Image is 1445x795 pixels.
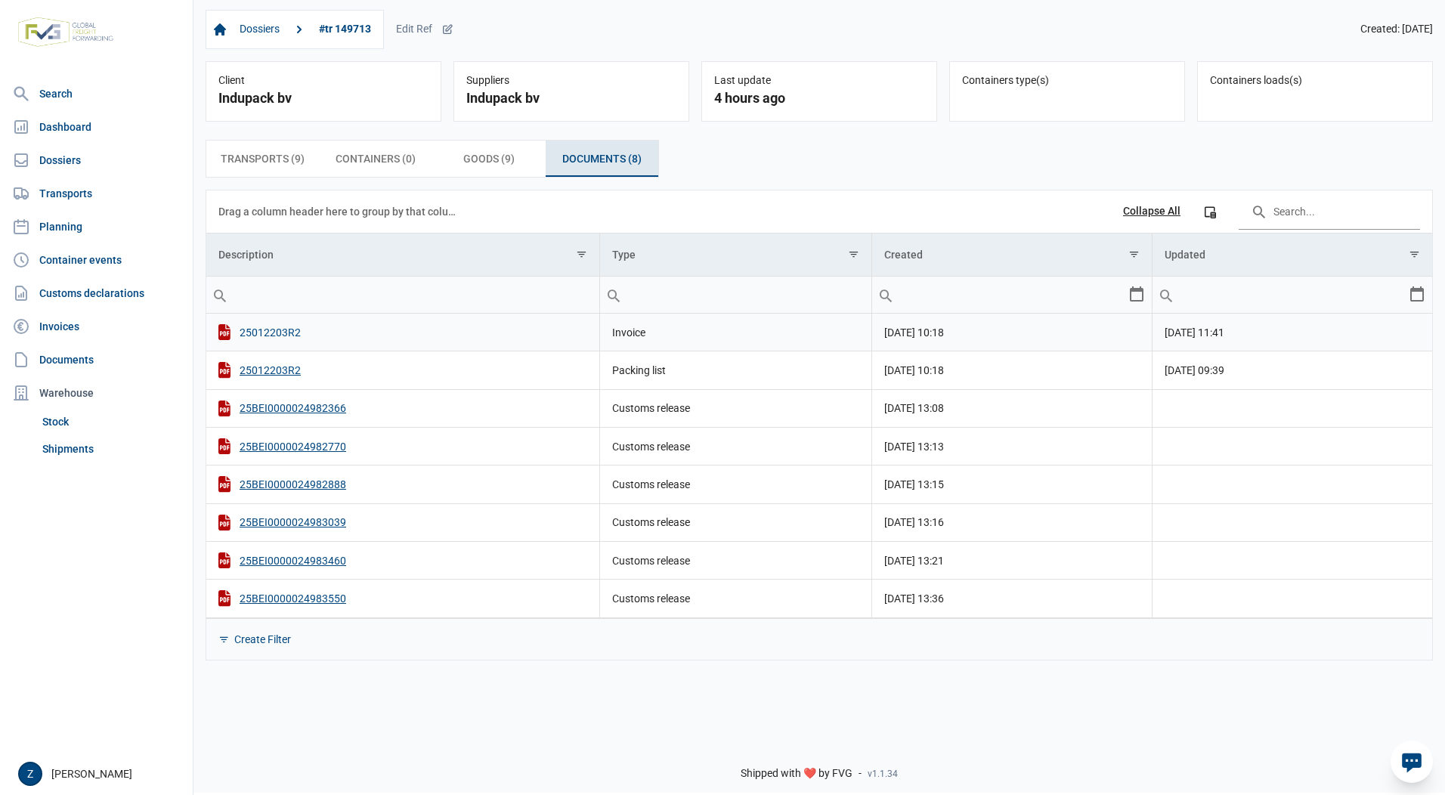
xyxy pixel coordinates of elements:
[6,278,187,308] a: Customs declarations
[884,555,944,567] span: [DATE] 13:21
[206,277,599,313] input: Filter cell
[1153,276,1432,313] td: Filter cell
[1128,277,1146,313] div: Select
[600,314,872,351] td: Invoice
[884,441,944,453] span: [DATE] 13:13
[218,190,1420,233] div: Data grid toolbar
[1128,249,1140,260] span: Show filter options for column 'Created'
[466,88,676,109] div: Indupack bv
[612,249,636,261] div: Type
[218,249,274,261] div: Description
[884,326,944,339] span: [DATE] 10:18
[206,277,234,313] div: Search box
[848,249,859,260] span: Show filter options for column 'Type'
[1210,74,1420,88] div: Containers loads(s)
[600,503,872,541] td: Customs release
[36,435,187,462] a: Shipments
[868,768,898,780] span: v1.1.34
[336,150,416,168] span: Containers (0)
[600,351,872,389] td: Packing list
[12,11,119,53] img: FVG - Global freight forwarding
[6,79,187,109] a: Search
[1409,249,1420,260] span: Show filter options for column 'Updated'
[859,767,862,781] span: -
[872,277,899,313] div: Search box
[600,427,872,465] td: Customs release
[600,276,872,313] td: Filter cell
[18,762,42,786] button: Z
[600,389,872,427] td: Customs release
[1196,198,1224,225] div: Column Chooser
[218,362,587,378] div: 25012203R2
[206,234,600,277] td: Column Description
[234,633,291,646] div: Create Filter
[6,178,187,209] a: Transports
[714,74,924,88] div: Last update
[218,515,587,531] div: 25BEI0000024983039
[1153,234,1432,277] td: Column Updated
[218,200,461,224] div: Drag a column header here to group by that column
[218,476,587,492] div: 25BEI0000024982888
[466,74,676,88] div: Suppliers
[884,516,944,528] span: [DATE] 13:16
[218,324,587,340] div: 25012203R2
[600,277,871,313] input: Filter cell
[6,112,187,142] a: Dashboard
[396,23,453,36] div: Edit Ref
[871,276,1152,313] td: Filter cell
[18,762,184,786] div: [PERSON_NAME]
[600,277,627,313] div: Search box
[600,234,872,277] td: Column Type
[234,17,286,42] a: Dossiers
[714,88,924,109] div: 4 hours ago
[1153,277,1408,313] input: Filter cell
[600,541,872,579] td: Customs release
[1360,23,1433,36] span: Created: [DATE]
[218,438,587,454] div: 25BEI0000024982770
[6,378,187,408] div: Warehouse
[962,74,1172,88] div: Containers type(s)
[1123,205,1180,218] div: Collapse All
[218,88,429,109] div: Indupack bv
[218,74,429,88] div: Client
[884,402,944,414] span: [DATE] 13:08
[6,311,187,342] a: Invoices
[313,17,377,42] a: #tr 149713
[1153,277,1180,313] div: Search box
[600,580,872,617] td: Customs release
[576,249,587,260] span: Show filter options for column 'Description'
[6,212,187,242] a: Planning
[884,478,944,490] span: [DATE] 13:15
[36,408,187,435] a: Stock
[1408,277,1426,313] div: Select
[6,145,187,175] a: Dossiers
[206,276,600,313] td: Filter cell
[884,364,944,376] span: [DATE] 10:18
[884,592,944,605] span: [DATE] 13:36
[6,345,187,375] a: Documents
[1165,364,1224,376] span: [DATE] 09:39
[1239,193,1420,230] input: Search in the data grid
[884,249,923,261] div: Created
[218,552,587,568] div: 25BEI0000024983460
[871,234,1152,277] td: Column Created
[218,590,587,606] div: 25BEI0000024983550
[872,277,1128,313] input: Filter cell
[562,150,642,168] span: Documents (8)
[741,767,852,781] span: Shipped with ❤️ by FVG
[221,150,305,168] span: Transports (9)
[218,401,587,416] div: 25BEI0000024982366
[206,190,1432,660] div: Data grid with 8 rows and 4 columns
[463,150,515,168] span: Goods (9)
[1165,249,1205,261] div: Updated
[600,466,872,503] td: Customs release
[1165,326,1224,339] span: [DATE] 11:41
[6,245,187,275] a: Container events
